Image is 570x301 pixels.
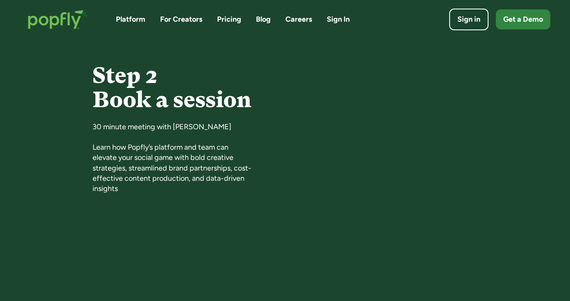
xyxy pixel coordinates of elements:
[496,9,550,29] a: Get a Demo
[93,63,254,112] h1: Step 2 Book a session
[217,14,241,25] a: Pricing
[503,14,543,25] div: Get a Demo
[93,122,254,194] div: 30 minute meeting with [PERSON_NAME] Learn how Popfly’s platform and team can elevate your social...
[116,14,145,25] a: Platform
[449,9,489,30] a: Sign in
[327,14,350,25] a: Sign In
[160,14,202,25] a: For Creators
[457,14,480,25] div: Sign in
[256,14,271,25] a: Blog
[285,14,312,25] a: Careers
[20,2,96,37] a: home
